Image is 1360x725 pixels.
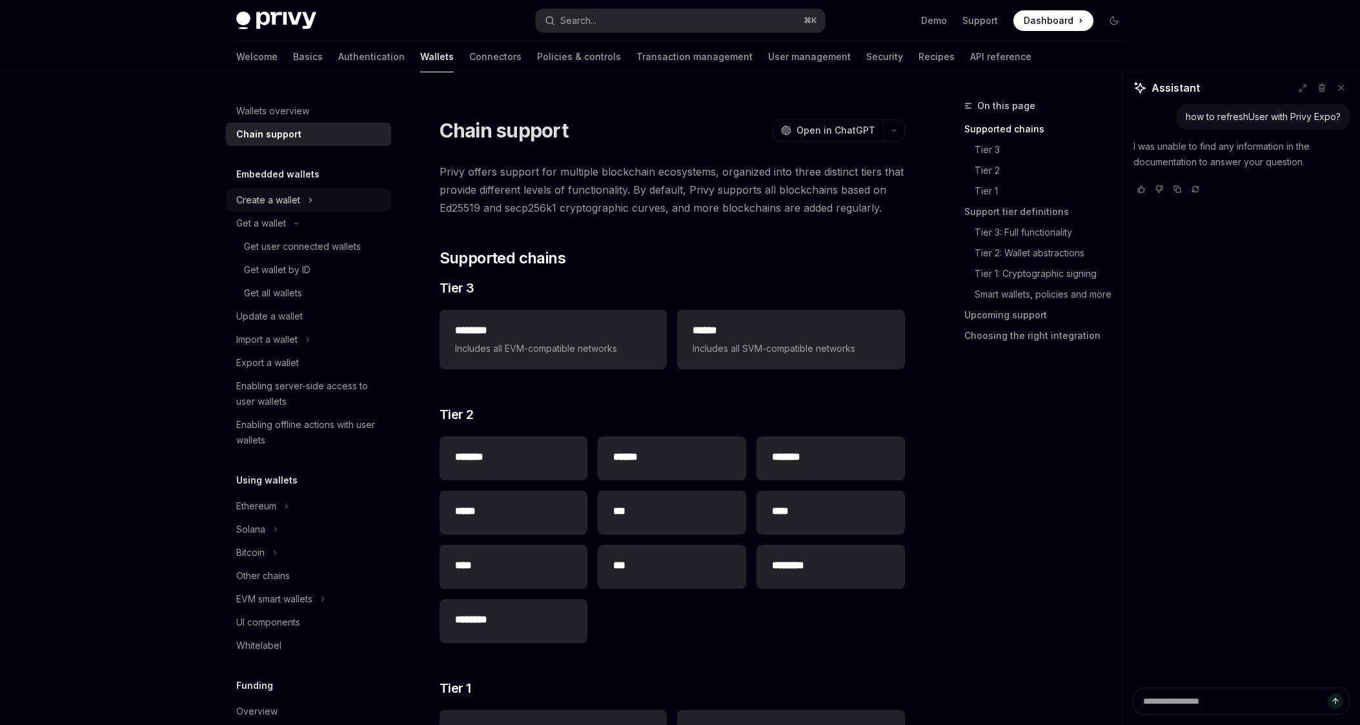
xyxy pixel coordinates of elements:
div: Other chains [236,568,290,584]
div: Bitcoin [236,545,265,560]
a: Tier 3: Full functionality [964,222,1135,243]
span: Includes all EVM-compatible networks [455,341,651,356]
a: Chain support [226,123,391,146]
span: Assistant [1152,80,1200,96]
button: Vote that response was not good [1152,183,1167,196]
a: Enabling server-side access to user wallets [226,374,391,413]
a: Security [866,41,903,72]
h5: Using wallets [236,473,298,488]
a: Get wallet by ID [226,258,391,281]
div: UI components [236,615,300,630]
button: Reload last chat [1188,183,1203,196]
div: Solana [236,522,265,537]
a: Authentication [338,41,405,72]
a: Whitelabel [226,634,391,657]
div: Overview [236,704,278,719]
h5: Funding [236,678,273,693]
a: Wallets overview [226,99,391,123]
a: Wallets [420,41,454,72]
span: Dashboard [1024,14,1073,27]
a: Enabling offline actions with user wallets [226,413,391,452]
div: Get user connected wallets [244,239,361,254]
a: Policies & controls [537,41,621,72]
button: Open in ChatGPT [773,119,883,141]
div: Enabling server-side access to user wallets [236,378,383,409]
span: Includes all SVM-compatible networks [693,341,889,356]
a: Tier 3 [964,139,1135,160]
h1: Chain support [440,119,568,142]
a: Basics [293,41,323,72]
a: Dashboard [1013,10,1093,31]
div: Wallets overview [236,103,309,119]
a: Update a wallet [226,305,391,328]
a: Support [962,14,998,27]
div: Create a wallet [236,192,300,208]
div: how to refreshUser with Privy Expo? [1186,110,1341,123]
button: Vote that response was good [1133,183,1149,196]
button: Send message [1328,693,1343,709]
span: On this page [977,98,1035,114]
a: Supported chains [964,119,1135,139]
a: Choosing the right integration [964,325,1135,346]
div: Search... [560,13,596,28]
button: Toggle Get a wallet section [226,212,391,235]
button: Toggle EVM smart wallets section [226,587,391,611]
div: Ethereum [236,498,276,514]
button: Toggle dark mode [1104,10,1124,31]
a: Connectors [469,41,522,72]
button: Toggle Create a wallet section [226,189,391,212]
span: Tier 2 [440,405,474,424]
a: Overview [226,700,391,723]
button: Open search [536,9,825,32]
a: Get all wallets [226,281,391,305]
button: Toggle Bitcoin section [226,541,391,564]
div: Import a wallet [236,332,298,347]
div: Get wallet by ID [244,262,310,278]
a: API reference [970,41,1031,72]
a: Support tier definitions [964,201,1135,222]
a: Welcome [236,41,278,72]
div: Chain support [236,127,301,142]
a: Upcoming support [964,305,1135,325]
a: Tier 1: Cryptographic signing [964,263,1135,284]
span: Tier 3 [440,279,474,297]
div: Enabling offline actions with user wallets [236,417,383,448]
a: **** ***Includes all EVM-compatible networks [440,310,667,369]
a: Get user connected wallets [226,235,391,258]
textarea: Ask a question... [1133,688,1350,715]
button: Copy chat response [1170,183,1185,196]
a: Tier 2: Wallet abstractions [964,243,1135,263]
div: Export a wallet [236,355,299,371]
a: UI components [226,611,391,634]
a: Demo [921,14,947,27]
div: Get all wallets [244,285,302,301]
a: Export a wallet [226,351,391,374]
img: dark logo [236,12,316,30]
button: Toggle Import a wallet section [226,328,391,351]
h5: Embedded wallets [236,167,320,182]
a: Recipes [919,41,955,72]
div: EVM smart wallets [236,591,312,607]
a: Other chains [226,564,391,587]
a: Tier 2 [964,160,1135,181]
a: Transaction management [636,41,753,72]
a: User management [768,41,851,72]
div: Get a wallet [236,216,286,231]
span: Privy offers support for multiple blockchain ecosystems, organized into three distinct tiers that... [440,163,905,217]
span: ⌘ K [804,15,817,26]
button: Toggle Ethereum section [226,495,391,518]
a: **** *Includes all SVM-compatible networks [677,310,904,369]
a: Tier 1 [964,181,1135,201]
span: Supported chains [440,248,565,269]
span: Open in ChatGPT [797,124,875,137]
button: Toggle Solana section [226,518,391,541]
p: I was unable to find any information in the documentation to answer your question. [1133,139,1350,170]
a: Smart wallets, policies and more [964,284,1135,305]
div: Update a wallet [236,309,303,324]
div: Whitelabel [236,638,281,653]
